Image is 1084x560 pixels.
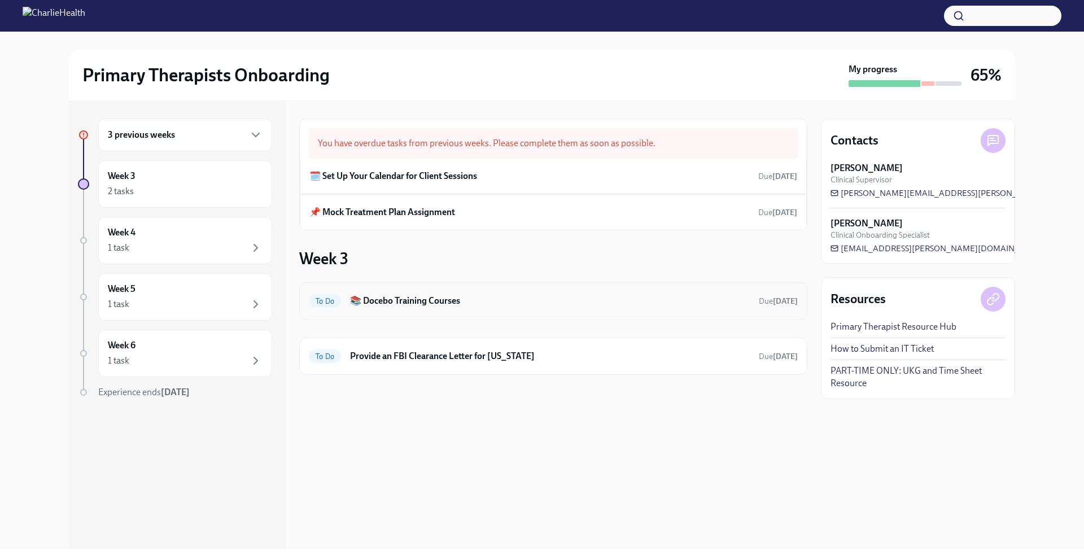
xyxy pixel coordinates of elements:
strong: [DATE] [772,172,797,181]
strong: My progress [849,63,897,76]
div: 1 task [108,242,129,254]
div: 1 task [108,298,129,310]
div: 3 previous weeks [98,119,272,151]
a: Week 32 tasks [78,160,272,208]
a: 🗓️ Set Up Your Calendar for Client SessionsDue[DATE] [309,168,797,185]
h6: 📌 Mock Treatment Plan Assignment [309,206,455,218]
span: Experience ends [98,387,190,397]
div: 2 tasks [108,185,134,198]
h2: Primary Therapists Onboarding [82,64,330,86]
h6: 🗓️ Set Up Your Calendar for Client Sessions [309,170,477,182]
a: To Do📚 Docebo Training CoursesDue[DATE] [309,292,798,310]
a: Week 51 task [78,273,272,321]
h4: Contacts [831,132,878,149]
span: September 18th, 2025 09:00 [759,351,798,362]
span: Clinical Onboarding Specialist [831,230,930,240]
div: 1 task [108,355,129,367]
img: CharlieHealth [23,7,85,25]
div: You have overdue tasks from previous weeks. Please complete them as soon as possible. [309,128,798,159]
strong: [DATE] [161,387,190,397]
a: Week 41 task [78,217,272,264]
h4: Resources [831,291,886,308]
h3: 65% [971,65,1002,85]
h6: 3 previous weeks [108,129,175,141]
span: Clinical Supervisor [831,174,892,185]
h6: Provide an FBI Clearance Letter for [US_STATE] [350,350,750,362]
strong: [DATE] [773,352,798,361]
strong: [DATE] [772,208,797,217]
h6: Week 3 [108,170,135,182]
h6: Week 6 [108,339,135,352]
span: Due [759,296,798,306]
span: August 20th, 2025 09:00 [758,171,797,182]
strong: [DATE] [773,296,798,306]
span: August 22nd, 2025 09:00 [758,207,797,218]
strong: [PERSON_NAME] [831,162,903,174]
a: [EMAIL_ADDRESS][PERSON_NAME][DOMAIN_NAME] [831,243,1046,254]
h6: Week 4 [108,226,135,239]
h6: 📚 Docebo Training Courses [350,295,750,307]
a: 📌 Mock Treatment Plan AssignmentDue[DATE] [309,204,797,221]
span: To Do [309,297,341,305]
span: Due [758,172,797,181]
span: To Do [309,352,341,361]
a: Primary Therapist Resource Hub [831,321,956,333]
a: To DoProvide an FBI Clearance Letter for [US_STATE]Due[DATE] [309,347,798,365]
h6: Week 5 [108,283,135,295]
span: August 26th, 2025 09:00 [759,296,798,307]
a: Week 61 task [78,330,272,377]
a: How to Submit an IT Ticket [831,343,934,355]
span: Due [759,352,798,361]
h3: Week 3 [299,248,348,269]
strong: [PERSON_NAME] [831,217,903,230]
span: Due [758,208,797,217]
a: PART-TIME ONLY: UKG and Time Sheet Resource [831,365,1006,390]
